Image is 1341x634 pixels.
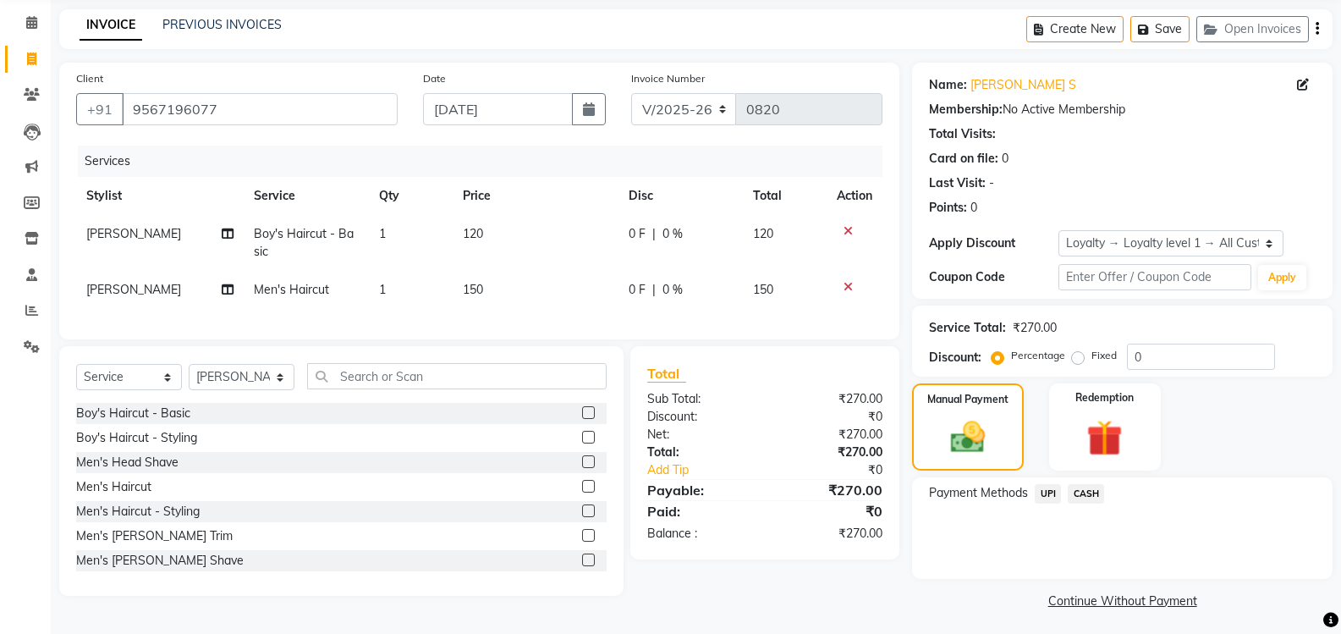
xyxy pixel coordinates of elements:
div: Discount: [635,408,765,426]
button: Create New [1026,16,1124,42]
div: Total: [635,444,765,461]
div: Services [78,146,895,177]
label: Fixed [1091,348,1117,363]
th: Qty [369,177,453,215]
div: Sub Total: [635,390,765,408]
div: Total Visits: [929,125,996,143]
span: Payment Methods [929,484,1028,502]
div: Card on file: [929,150,998,168]
div: Boy's Haircut - Styling [76,429,197,447]
div: ₹270.00 [765,480,895,500]
div: ₹270.00 [765,444,895,461]
span: 0 F [629,281,646,299]
div: - [989,174,994,192]
div: Membership: [929,101,1003,119]
span: | [652,281,656,299]
div: ₹270.00 [765,390,895,408]
div: ₹0 [765,408,895,426]
div: Apply Discount [929,234,1058,252]
a: Continue Without Payment [915,593,1329,610]
label: Redemption [1075,390,1134,405]
div: Men's Haircut - Styling [76,503,200,521]
a: INVOICE [80,10,142,41]
th: Stylist [76,177,244,215]
th: Service [244,177,369,215]
span: 0 F [629,225,646,243]
span: 120 [463,226,483,241]
div: Payable: [635,480,765,500]
th: Action [827,177,882,215]
button: Open Invoices [1196,16,1309,42]
div: Men's [PERSON_NAME] Shave [76,552,244,570]
div: Paid: [635,501,765,521]
label: Percentage [1011,348,1065,363]
div: Discount: [929,349,981,367]
span: 150 [753,282,773,297]
div: ₹270.00 [765,525,895,543]
div: ₹270.00 [765,426,895,444]
div: Coupon Code [929,268,1058,286]
span: 1 [379,226,386,241]
span: 150 [463,282,483,297]
input: Search by Name/Mobile/Email/Code [122,93,398,125]
a: [PERSON_NAME] S [970,76,1076,94]
span: 120 [753,226,773,241]
button: +91 [76,93,124,125]
a: PREVIOUS INVOICES [162,17,282,32]
span: [PERSON_NAME] [86,282,181,297]
div: ₹0 [765,501,895,521]
span: 1 [379,282,386,297]
img: _cash.svg [940,417,996,457]
th: Price [453,177,618,215]
div: 0 [1002,150,1008,168]
div: Last Visit: [929,174,986,192]
div: Men's Haircut [76,478,151,496]
input: Search or Scan [307,363,607,389]
th: Total [743,177,827,215]
span: Boy's Haircut - Basic [254,226,354,259]
a: Add Tip [635,461,787,479]
div: Balance : [635,525,765,543]
div: Boy's Haircut - Basic [76,405,190,422]
span: [PERSON_NAME] [86,226,181,241]
span: | [652,225,656,243]
span: Total [647,365,686,383]
button: Apply [1258,265,1306,290]
div: Net: [635,426,765,444]
span: UPI [1035,484,1061,504]
div: ₹270.00 [1013,319,1057,337]
label: Invoice Number [631,71,705,86]
label: Client [76,71,103,86]
div: No Active Membership [929,101,1316,119]
label: Date [423,71,446,86]
div: Men's [PERSON_NAME] Trim [76,527,233,545]
span: 0 % [662,281,683,299]
th: Disc [618,177,744,215]
div: Men's Head Shave [76,454,179,471]
img: _gift.svg [1075,416,1134,460]
label: Manual Payment [927,392,1008,407]
input: Enter Offer / Coupon Code [1058,264,1251,290]
div: ₹0 [787,461,895,479]
button: Save [1130,16,1190,42]
div: Name: [929,76,967,94]
span: 0 % [662,225,683,243]
span: CASH [1068,484,1104,504]
div: Service Total: [929,319,1006,337]
div: 0 [970,199,977,217]
div: Points: [929,199,967,217]
span: Men's Haircut [254,282,329,297]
